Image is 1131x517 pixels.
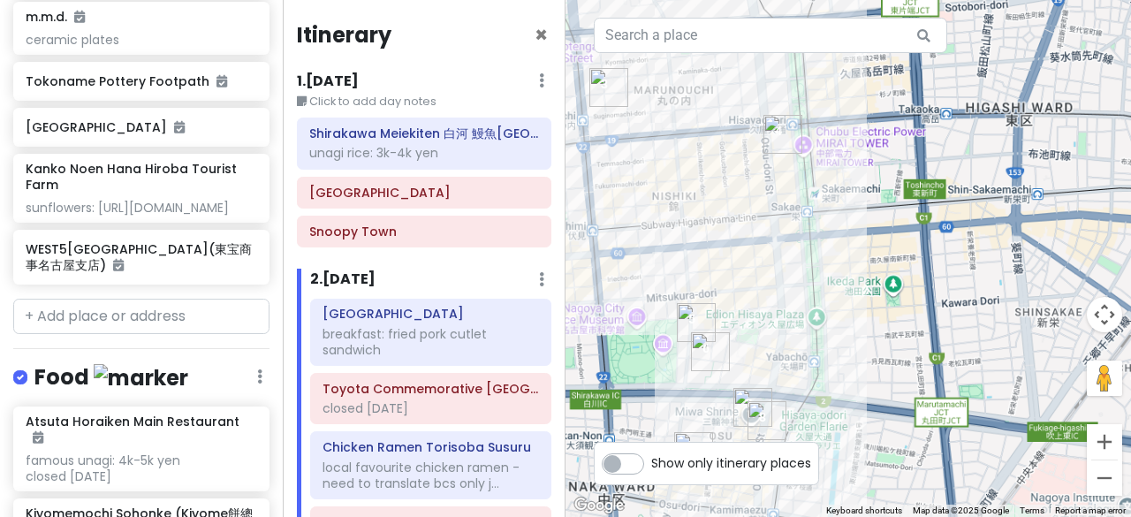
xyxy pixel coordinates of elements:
div: breakfast: fried pork cutlet sandwich [323,326,539,358]
h6: WEST5[GEOGRAPHIC_DATA](東宝商事名古屋支店) [26,241,256,273]
div: Chicken Ramen Torisoba Susuru [589,68,628,107]
h6: Esca underground shopping center [309,185,539,201]
h6: Shirakawa Meiekiten 白河 鰻魚飯 名駅店 [309,125,539,141]
h6: Konparu Sun Road [323,306,539,322]
div: ceramic plates [26,32,256,48]
h6: Kanko Noen Hana Hiroba Tourist Farm [26,161,256,193]
h6: 2 . [DATE] [310,270,376,289]
button: Drag Pegman onto the map to open Street View [1087,361,1122,396]
input: Search a place [594,18,947,53]
h6: Toyota Commemorative Museum of Industry and Technology [323,381,539,397]
h6: Atsuta Horaiken Main Restaurant [26,414,256,445]
h6: Tokoname Pottery Footpath [26,73,256,89]
i: Added to itinerary [216,75,227,87]
span: Close itinerary [535,20,548,49]
button: Zoom in [1087,424,1122,460]
div: Super Kids Land Osu shop [748,401,786,440]
span: Map data ©2025 Google [913,506,1009,515]
i: Added to itinerary [33,431,43,444]
input: + Add place or address [13,299,269,334]
a: Report a map error [1055,506,1126,515]
button: Keyboard shortcuts [826,505,902,517]
h4: Food [34,363,188,392]
div: closed [DATE] [323,400,539,416]
div: Osu Shotengai Shopping Street [674,432,713,471]
img: marker [94,364,188,392]
div: sunflowers: [URL][DOMAIN_NAME] [26,200,256,216]
i: Added to itinerary [174,121,185,133]
div: famous unagi: 4k-5k yen closed [DATE] [26,452,256,484]
h6: m.m.d. [26,9,85,25]
div: local favourite chicken ramen - need to translate bcs only j... [323,460,539,491]
div: unagi rice: 3k-4k yen [309,145,539,161]
img: Google [570,494,628,517]
h4: Itinerary [297,21,391,49]
h6: [GEOGRAPHIC_DATA] [26,119,256,135]
div: 三輪神社 Miwa Shrine [733,388,772,427]
div: m.m.d. [763,115,802,154]
a: Terms [1020,506,1044,515]
h6: Snoopy Town [309,224,539,239]
button: Zoom out [1087,460,1122,496]
small: Click to add day notes [297,93,551,110]
button: Close [535,25,548,46]
i: Added to itinerary [113,259,124,271]
div: Wakamiya Hachiman Shrine 若宮八幡社 [691,332,730,371]
i: Added to itinerary [74,11,85,23]
span: Show only itinerary places [651,453,811,473]
a: Open this area in Google Maps (opens a new window) [570,494,628,517]
button: Map camera controls [1087,297,1122,332]
div: WEST5名古屋店(東宝商事名古屋支店) [677,303,716,342]
h6: Chicken Ramen Torisoba Susuru [323,439,539,455]
h6: 1 . [DATE] [297,72,359,91]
